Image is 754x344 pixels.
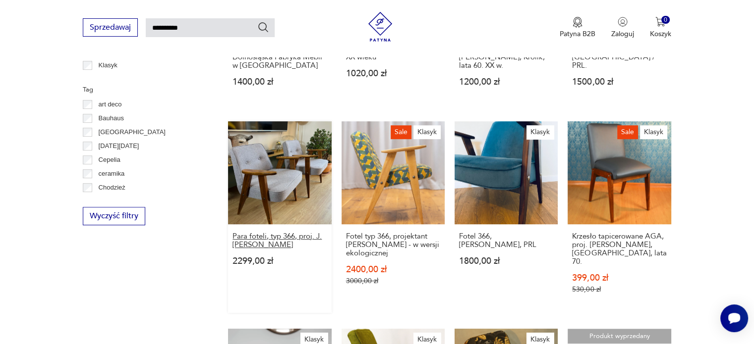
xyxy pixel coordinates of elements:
[99,196,123,207] p: Ćmielów
[611,17,634,39] button: Zaloguj
[99,113,124,124] p: Bauhaus
[365,12,395,42] img: Patyna - sklep z meblami i dekoracjami vintage
[459,257,553,265] p: 1800,00 zł
[228,121,331,313] a: Para foteli, typ 366, proj. J. ChierowskiPara foteli, typ 366, proj. J. [PERSON_NAME]2299,00 zł
[560,29,595,39] p: Patyna B2B
[83,84,204,95] p: Tag
[573,17,582,28] img: Ikona medalu
[459,232,553,249] h3: Fotel 366, [PERSON_NAME], PRL
[572,274,666,282] p: 399,00 zł
[572,285,666,294] p: 530,00 zł
[560,17,595,39] button: Patyna B2B
[568,121,671,313] a: SaleKlasykKrzesło tapicerowane AGA, proj. J Chierowski, Polska, lata 70.Krzesło tapicerowane AGA,...
[257,21,269,33] button: Szukaj
[560,17,595,39] a: Ikona medaluPatyna B2B
[99,154,120,165] p: Cepelia
[455,121,558,313] a: KlasykFotel 366, Chierowski, PRLFotel 366, [PERSON_NAME], PRL1800,00 zł
[83,207,145,225] button: Wyczyść filtry
[346,265,440,274] p: 2400,00 zł
[99,141,139,151] p: [DATE][DATE]
[342,121,445,313] a: SaleKlasykFotel typ 366, projektant Józef Chierowski - w wersji ekologicznejFotel typ 366, projek...
[346,232,440,257] h3: Fotel typ 366, projektant [PERSON_NAME] - w wersji ekologicznej
[346,277,440,285] p: 3000,00 zł
[346,69,440,78] p: 1020,00 zł
[720,304,748,332] iframe: Smartsupp widget button
[99,168,125,179] p: ceramika
[655,17,665,27] img: Ikona koszyka
[572,232,666,266] h3: Krzesło tapicerowane AGA, proj. [PERSON_NAME], [GEOGRAPHIC_DATA], lata 70.
[99,99,122,110] p: art deco
[650,17,671,39] button: 0Koszyk
[232,232,327,249] h3: Para foteli, typ 366, proj. J. [PERSON_NAME]
[99,60,117,71] p: Klasyk
[232,78,327,86] p: 1400,00 zł
[459,36,553,70] h3: Bunny Chair. [PERSON_NAME]. Projekt [PERSON_NAME], Królik, lata 60. XX w.
[232,257,327,265] p: 2299,00 zł
[346,36,440,61] h3: Krzesła "Aga", proj. J. [PERSON_NAME], lata 60. XX wieku
[459,78,553,86] p: 1200,00 zł
[99,182,125,193] p: Chodzież
[650,29,671,39] p: Koszyk
[572,78,666,86] p: 1500,00 zł
[232,36,327,70] h3: Fotel typ 366, proj. [PERSON_NAME], Dolnośląska Fabryka Mebli w [GEOGRAPHIC_DATA]
[83,25,138,32] a: Sprzedawaj
[618,17,628,27] img: Ikonka użytkownika
[99,127,166,138] p: [GEOGRAPHIC_DATA]
[661,16,670,24] div: 0
[83,18,138,37] button: Sprzedawaj
[572,36,666,70] h3: Fotel 366, proj. J. Chierowskiego, [GEOGRAPHIC_DATA] / PRL.
[611,29,634,39] p: Zaloguj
